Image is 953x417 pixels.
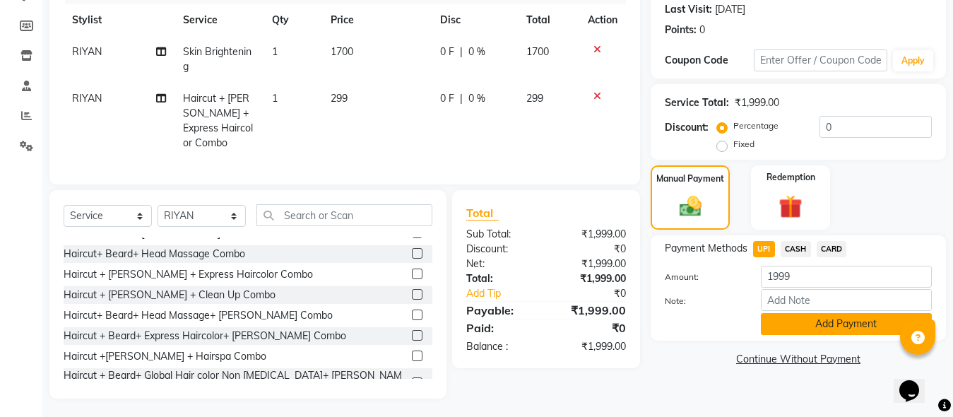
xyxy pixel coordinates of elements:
[817,241,847,257] span: CARD
[665,23,697,37] div: Points:
[733,119,779,132] label: Percentage
[72,45,102,58] span: RIYAN
[893,50,933,71] button: Apply
[64,267,313,282] div: Haircut + [PERSON_NAME] + Express Haircolor Combo
[665,120,709,135] div: Discount:
[766,171,815,184] label: Redemption
[64,4,174,36] th: Stylist
[735,95,779,110] div: ₹1,999.00
[579,4,626,36] th: Action
[256,204,432,226] input: Search or Scan
[656,172,724,185] label: Manual Payment
[468,45,485,59] span: 0 %
[64,308,333,323] div: Haircut+ Beard+ Head Massage+ [PERSON_NAME] Combo
[546,302,637,319] div: ₹1,999.00
[715,2,745,17] div: [DATE]
[264,4,322,36] th: Qty
[654,295,750,307] label: Note:
[432,4,519,36] th: Disc
[518,4,579,36] th: Total
[456,339,546,354] div: Balance :
[561,286,637,301] div: ₹0
[665,241,747,256] span: Payment Methods
[546,339,637,354] div: ₹1,999.00
[64,368,406,398] div: Haircut + Beard+ Global Hair color Non [MEDICAL_DATA]+ [PERSON_NAME] Combo
[754,49,887,71] input: Enter Offer / Coupon Code
[183,45,251,73] span: Skin Brightening
[456,242,546,257] div: Discount:
[546,227,637,242] div: ₹1,999.00
[331,45,353,58] span: 1700
[440,45,454,59] span: 0 F
[546,271,637,286] div: ₹1,999.00
[665,95,729,110] div: Service Total:
[456,319,546,336] div: Paid:
[761,289,932,311] input: Add Note
[665,2,712,17] div: Last Visit:
[440,91,454,106] span: 0 F
[456,302,546,319] div: Payable:
[733,138,754,151] label: Fixed
[753,241,775,257] span: UPI
[699,23,705,37] div: 0
[761,313,932,335] button: Add Payment
[72,92,102,105] span: RIYAN
[64,247,245,262] div: Haircut+ Beard+ Head Massage Combo
[272,45,278,58] span: 1
[456,227,546,242] div: Sub Total:
[771,192,810,221] img: _gift.svg
[456,286,561,301] a: Add Tip
[460,91,463,106] span: |
[466,206,499,221] span: Total
[272,92,278,105] span: 1
[665,53,754,68] div: Coupon Code
[64,329,346,343] div: Haircut + Beard+ Express Haircolor+ [PERSON_NAME] Combo
[183,92,253,149] span: Haircut + [PERSON_NAME] + Express Haircolor Combo
[761,266,932,288] input: Amount
[894,360,939,403] iframe: chat widget
[673,194,709,219] img: _cash.svg
[64,349,266,364] div: Haircut +[PERSON_NAME] + Hairspa Combo
[456,271,546,286] div: Total:
[546,319,637,336] div: ₹0
[460,45,463,59] span: |
[64,288,276,303] div: Haircut + [PERSON_NAME] + Clean Up Combo
[546,242,637,257] div: ₹0
[781,241,811,257] span: CASH
[526,92,543,105] span: 299
[546,257,637,271] div: ₹1,999.00
[174,4,263,36] th: Service
[526,45,549,58] span: 1700
[653,352,943,367] a: Continue Without Payment
[654,271,750,283] label: Amount:
[468,91,485,106] span: 0 %
[456,257,546,271] div: Net:
[331,92,348,105] span: 299
[322,4,431,36] th: Price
